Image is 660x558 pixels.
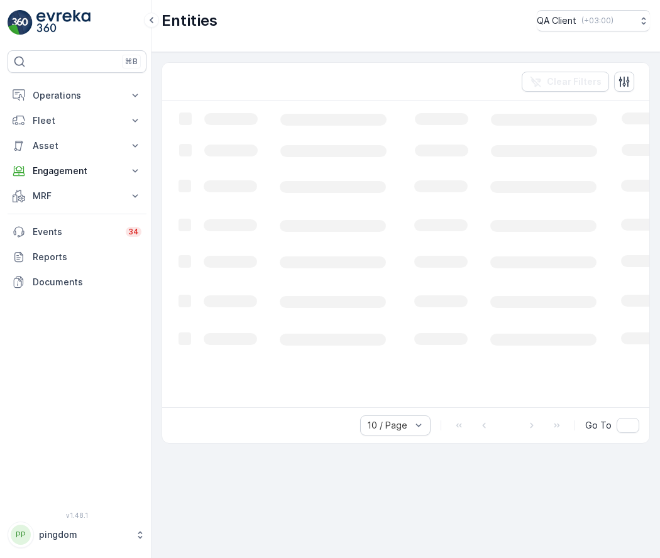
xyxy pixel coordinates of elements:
[33,165,121,177] p: Engagement
[581,16,613,26] p: ( +03:00 )
[162,11,217,31] p: Entities
[33,251,141,263] p: Reports
[537,10,650,31] button: QA Client(+03:00)
[547,75,602,88] p: Clear Filters
[585,419,612,432] span: Go To
[8,83,146,108] button: Operations
[33,114,121,127] p: Fleet
[128,227,139,237] p: 34
[8,219,146,244] a: Events34
[33,226,118,238] p: Events
[8,183,146,209] button: MRF
[537,14,576,27] p: QA Client
[522,72,609,92] button: Clear Filters
[8,270,146,295] a: Documents
[8,133,146,158] button: Asset
[33,276,141,288] p: Documents
[36,10,91,35] img: logo_light-DOdMpM7g.png
[8,522,146,548] button: PPpingdom
[8,158,146,183] button: Engagement
[8,511,146,519] span: v 1.48.1
[8,108,146,133] button: Fleet
[125,57,138,67] p: ⌘B
[39,528,129,541] p: pingdom
[33,89,121,102] p: Operations
[33,139,121,152] p: Asset
[11,525,31,545] div: PP
[8,10,33,35] img: logo
[33,190,121,202] p: MRF
[8,244,146,270] a: Reports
